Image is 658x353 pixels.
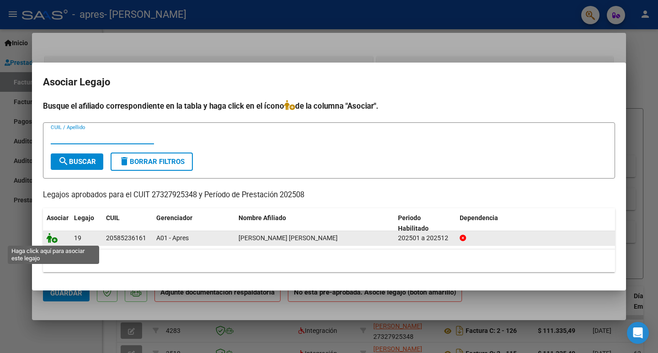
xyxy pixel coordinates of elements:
[43,208,70,238] datatable-header-cell: Asociar
[119,156,130,167] mat-icon: delete
[106,214,120,221] span: CUIL
[239,214,286,221] span: Nombre Afiliado
[456,208,616,238] datatable-header-cell: Dependencia
[153,208,235,238] datatable-header-cell: Gerenciador
[43,249,615,272] div: 1 registros
[58,156,69,167] mat-icon: search
[460,214,498,221] span: Dependencia
[111,153,193,171] button: Borrar Filtros
[74,234,81,242] span: 19
[627,322,649,344] div: Open Intercom Messenger
[43,190,615,201] p: Legajos aprobados para el CUIT 27327925348 y Período de Prestación 202508
[235,208,394,238] datatable-header-cell: Nombre Afiliado
[239,234,338,242] span: GOMEZ CIRELLI BRUNO LEANDRO
[58,158,96,166] span: Buscar
[74,214,94,221] span: Legajo
[51,153,103,170] button: Buscar
[43,100,615,112] h4: Busque el afiliado correspondiente en la tabla y haga click en el ícono de la columna "Asociar".
[156,214,192,221] span: Gerenciador
[394,208,456,238] datatable-header-cell: Periodo Habilitado
[398,233,452,243] div: 202501 a 202512
[106,233,146,243] div: 20585236161
[156,234,189,242] span: A01 - Apres
[398,214,429,232] span: Periodo Habilitado
[119,158,185,166] span: Borrar Filtros
[47,214,69,221] span: Asociar
[102,208,153,238] datatable-header-cell: CUIL
[43,74,615,91] h2: Asociar Legajo
[70,208,102,238] datatable-header-cell: Legajo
